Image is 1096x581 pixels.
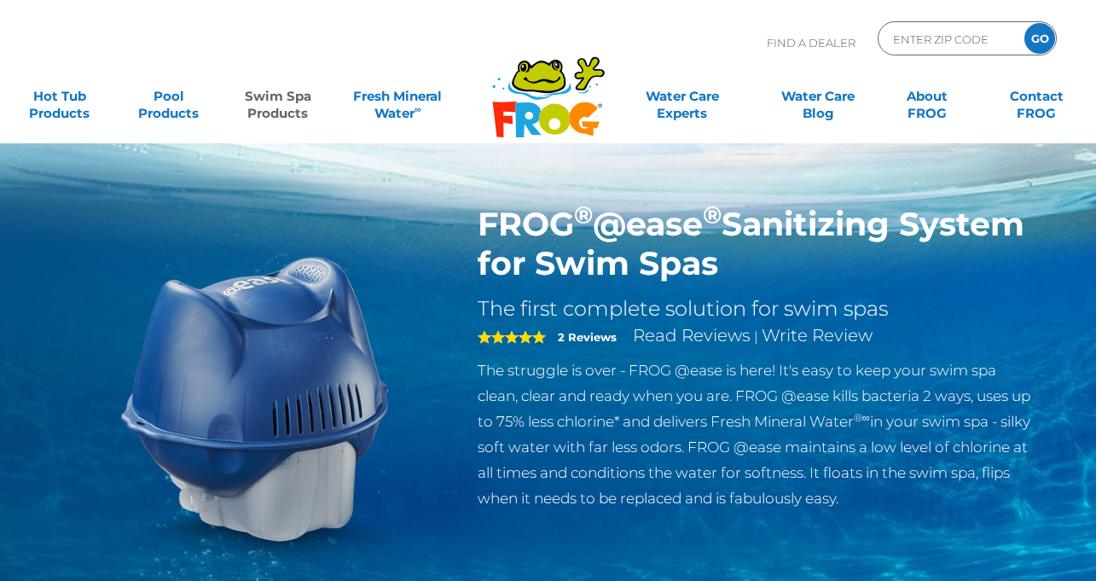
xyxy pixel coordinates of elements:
h2: The first complete solution for swim spas [478,296,1035,322]
a: Fresh MineralWater∞ [345,79,451,113]
sup: ® [703,200,722,229]
h1: FROG @ease Sanitizing System for Swim Spas [478,205,1035,283]
a: Water CareBlog [775,79,861,113]
a: Swim SpaProducts [235,79,321,113]
a: Hot TubProducts [17,79,102,113]
a: PoolProducts [126,79,212,113]
a: ContactFROG [994,79,1079,113]
sup: ®∞ [854,411,870,424]
p: Find A Dealer [767,21,855,64]
sup: ® [574,200,593,229]
span: | [754,328,758,345]
span: 5 [478,330,546,344]
a: Read Reviews [633,325,751,346]
img: Frog Products Logo [483,34,614,138]
strong: 2 Reviews [558,330,617,344]
sup: ∞ [415,103,421,115]
p: The struggle is over - FROG @ease is here! It's easy to keep your swim spa clean, clear and ready... [478,357,1035,511]
a: AboutFROG [884,79,970,113]
a: Write Review [762,325,873,346]
input: GO [1024,23,1055,54]
a: Water CareExperts [613,79,751,113]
